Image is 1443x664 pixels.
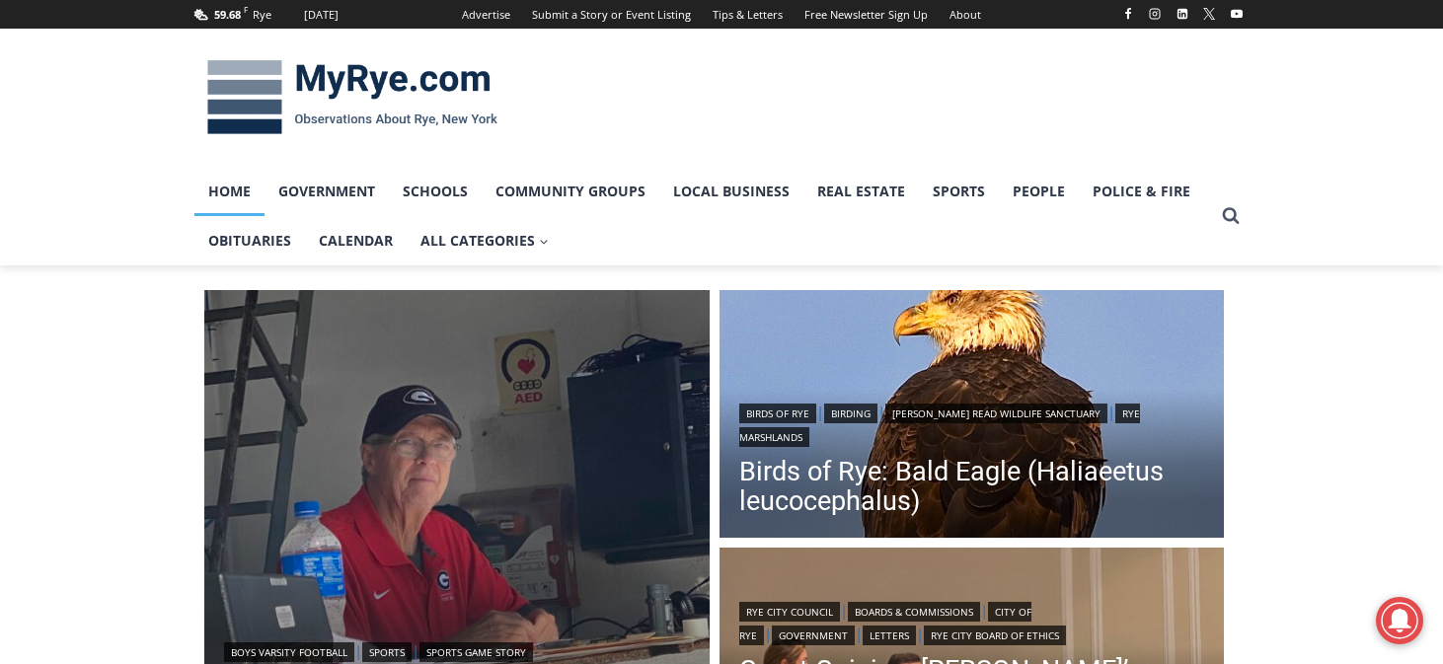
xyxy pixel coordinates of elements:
div: | | | [739,400,1205,447]
a: Birds of Rye: Bald Eagle (Haliaeetus leucocephalus) [739,457,1205,516]
a: Real Estate [803,167,919,216]
span: F [244,4,248,15]
div: | | | | | [739,598,1205,645]
a: Government [265,167,389,216]
a: Letters [863,626,916,645]
nav: Primary Navigation [194,167,1213,266]
img: MyRye.com [194,46,510,149]
a: Sports [919,167,999,216]
a: Community Groups [482,167,659,216]
button: View Search Form [1213,198,1249,234]
a: Rye City Board of Ethics [924,626,1066,645]
a: Sports [362,642,412,662]
a: Linkedin [1171,2,1194,26]
a: Home [194,167,265,216]
a: X [1197,2,1221,26]
a: Obituaries [194,216,305,265]
a: Instagram [1143,2,1167,26]
img: [PHOTO: Bald Eagle (Haliaeetus leucocephalus) at the Playland Boardwalk in Rye, New York. Credit:... [720,290,1225,543]
a: Boards & Commissions [848,602,980,622]
a: Read More Birds of Rye: Bald Eagle (Haliaeetus leucocephalus) [720,290,1225,543]
span: All Categories [420,230,549,252]
a: All Categories [407,216,563,265]
a: YouTube [1225,2,1249,26]
a: Calendar [305,216,407,265]
div: | | [224,638,690,662]
a: Police & Fire [1079,167,1204,216]
a: Local Business [659,167,803,216]
a: Facebook [1116,2,1140,26]
a: Schools [389,167,482,216]
a: Sports Game Story [419,642,533,662]
a: Government [772,626,855,645]
a: [PERSON_NAME] Read Wildlife Sanctuary [885,404,1107,423]
span: 59.68 [214,7,241,22]
a: Birding [824,404,877,423]
div: Rye [253,6,271,24]
a: Birds of Rye [739,404,816,423]
a: Boys Varsity Football [224,642,354,662]
a: People [999,167,1079,216]
div: [DATE] [304,6,339,24]
a: Rye City Council [739,602,840,622]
